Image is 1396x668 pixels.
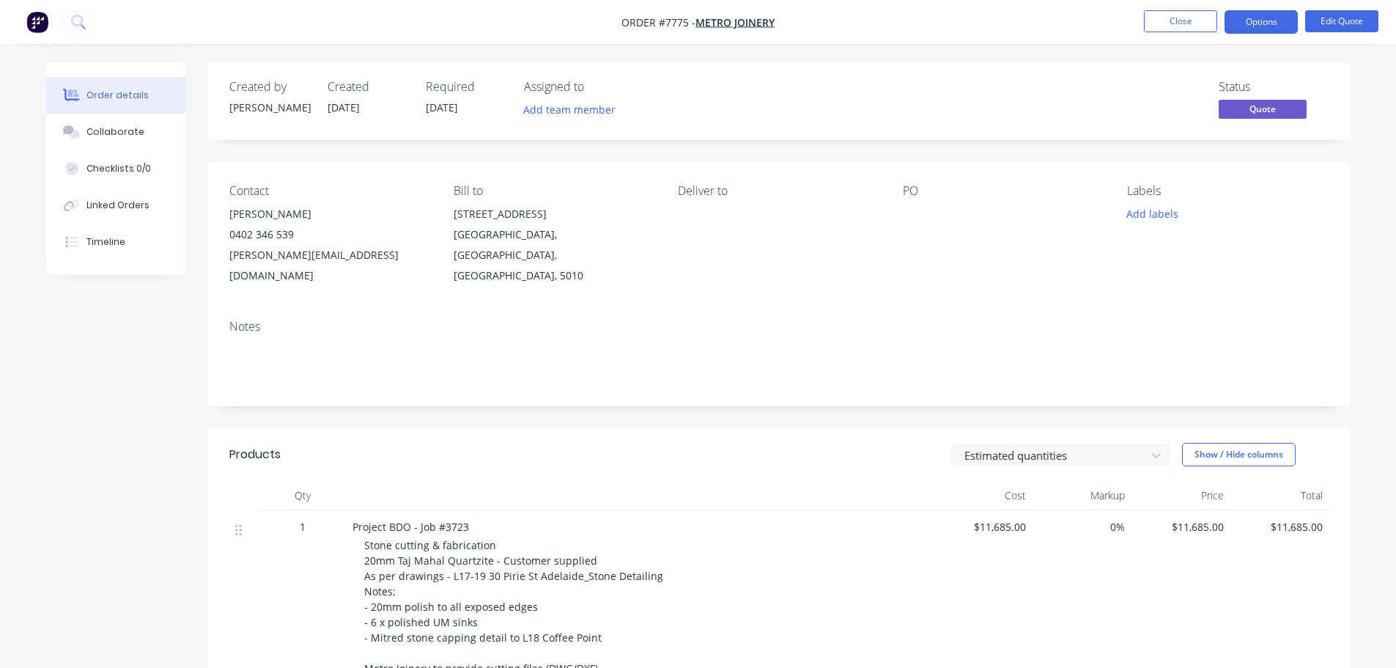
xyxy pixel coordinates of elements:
button: Collaborate [46,114,185,150]
button: Show / Hide columns [1182,443,1296,466]
div: Contact [229,184,430,198]
div: Cost [933,481,1032,510]
div: Created [328,80,408,94]
button: Close [1144,10,1217,32]
button: Edit Quote [1305,10,1378,32]
div: Order details [86,89,149,102]
span: Project BDO - Job #3723 [352,520,469,534]
span: Quote [1219,100,1307,118]
span: $11,685.00 [1137,519,1224,535]
div: Linked Orders [86,199,149,212]
button: Add labels [1119,204,1186,224]
span: 0% [1038,519,1125,535]
a: Metro Joinery [695,15,775,29]
button: Timeline [46,224,185,260]
div: 0402 346 539 [229,224,430,245]
span: $11,685.00 [939,519,1026,535]
div: Deliver to [678,184,879,198]
div: Bill to [454,184,654,198]
div: [GEOGRAPHIC_DATA], [GEOGRAPHIC_DATA], [GEOGRAPHIC_DATA], 5010 [454,224,654,286]
span: $11,685.00 [1236,519,1323,535]
div: Notes [229,320,1329,334]
div: Assigned to [524,80,671,94]
div: [PERSON_NAME]0402 346 539[PERSON_NAME][EMAIL_ADDRESS][DOMAIN_NAME] [229,204,430,286]
span: 1 [300,519,306,535]
div: [PERSON_NAME] [229,100,310,115]
div: Status [1219,80,1329,94]
button: Order details [46,77,185,114]
img: Factory [26,11,48,33]
div: Checklists 0/0 [86,162,151,175]
div: Markup [1032,481,1131,510]
div: Timeline [86,235,125,249]
button: Checklists 0/0 [46,150,185,187]
div: [PERSON_NAME][EMAIL_ADDRESS][DOMAIN_NAME] [229,245,430,286]
span: [DATE] [328,100,360,114]
div: Products [229,446,281,463]
div: Required [426,80,506,94]
div: Total [1230,481,1329,510]
div: [PERSON_NAME] [229,204,430,224]
div: Collaborate [86,125,144,139]
div: [STREET_ADDRESS] [454,204,654,224]
button: Options [1225,10,1298,34]
div: [STREET_ADDRESS][GEOGRAPHIC_DATA], [GEOGRAPHIC_DATA], [GEOGRAPHIC_DATA], 5010 [454,204,654,286]
div: Price [1131,481,1230,510]
span: Order #7775 - [621,15,695,29]
div: Created by [229,80,310,94]
div: Labels [1127,184,1328,198]
div: PO [903,184,1104,198]
button: Linked Orders [46,187,185,224]
span: [DATE] [426,100,458,114]
div: Qty [259,481,347,510]
button: Add team member [515,100,623,120]
button: Add team member [524,100,624,120]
